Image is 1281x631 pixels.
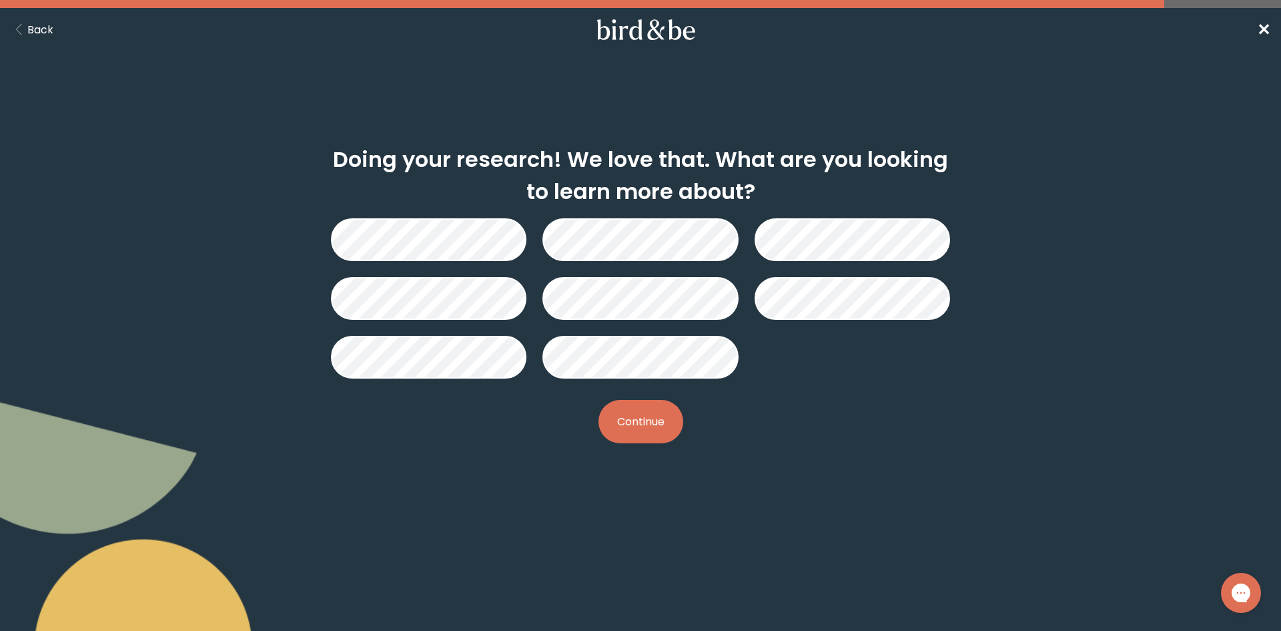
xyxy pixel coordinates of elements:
button: Back Button [11,21,53,38]
iframe: Gorgias live chat messenger [1214,568,1268,618]
span: ✕ [1257,19,1270,41]
h2: Doing your research! We love that. What are you looking to learn more about? [331,144,950,208]
a: ✕ [1257,18,1270,41]
button: Continue [598,400,683,443]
